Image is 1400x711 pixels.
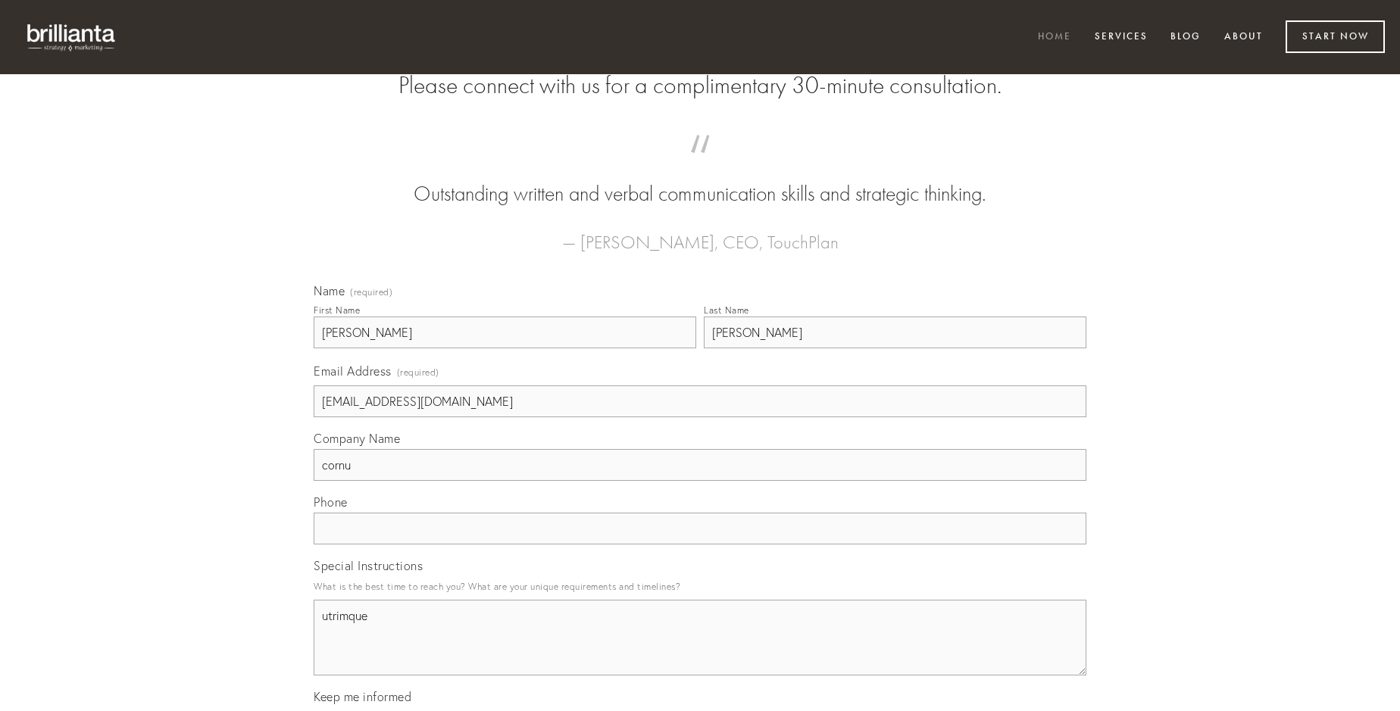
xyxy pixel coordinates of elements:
[1286,20,1385,53] a: Start Now
[314,600,1086,675] textarea: utrimque
[314,363,392,379] span: Email Address
[314,431,400,446] span: Company Name
[15,15,129,59] img: brillianta - research, strategy, marketing
[338,209,1062,257] figcaption: — [PERSON_NAME], CEO, TouchPlan
[314,494,348,510] span: Phone
[314,558,423,573] span: Special Instructions
[338,150,1062,179] span: “
[314,689,411,704] span: Keep me informed
[1085,25,1158,50] a: Services
[338,150,1062,209] blockquote: Outstanding written and verbal communication skills and strategic thinking.
[397,362,439,382] span: (required)
[704,304,749,316] div: Last Name
[1028,25,1081,50] a: Home
[1161,25,1211,50] a: Blog
[314,304,360,316] div: First Name
[314,283,345,298] span: Name
[1214,25,1273,50] a: About
[314,71,1086,100] h2: Please connect with us for a complimentary 30-minute consultation.
[314,576,1086,597] p: What is the best time to reach you? What are your unique requirements and timelines?
[350,288,392,297] span: (required)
